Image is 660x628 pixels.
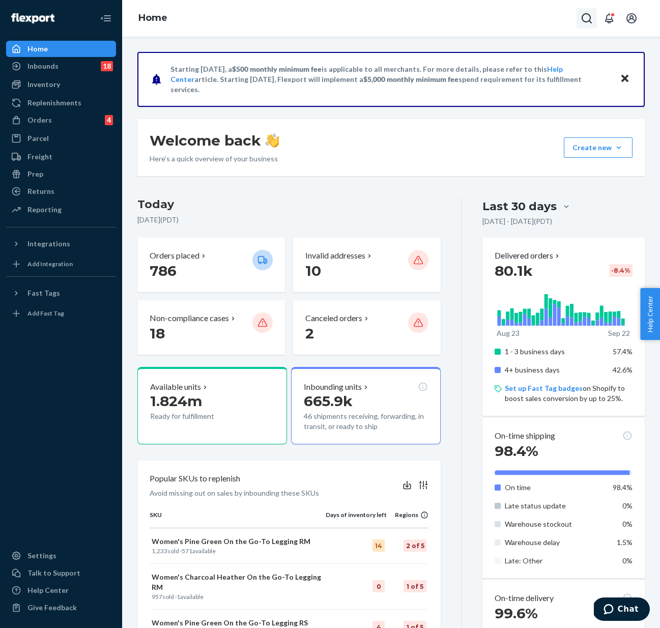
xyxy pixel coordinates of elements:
p: Starting [DATE], a is applicable to all merchants. For more details, please refer to this article... [170,64,610,95]
p: [DATE] ( PDT ) [137,215,441,225]
span: 18 [150,325,165,342]
p: On time [505,482,605,493]
th: Days of inventory left [326,510,387,528]
span: 1,233 [152,547,167,555]
div: 14 [372,539,385,552]
div: Integrations [27,239,70,249]
p: Here’s a quick overview of your business [150,154,279,164]
span: 1.824m [150,392,202,410]
button: Invalid addresses 10 [293,238,441,292]
p: Warehouse delay [505,537,605,548]
p: Canceled orders [305,312,362,324]
p: sold · available [152,547,324,555]
p: on Shopify to boost sales conversion by up to 25%. [505,383,633,404]
button: Help Center [640,288,660,340]
img: hand-wave emoji [265,133,279,148]
a: Freight [6,149,116,165]
span: 1.5% [617,538,633,547]
button: Delivered orders [495,250,561,262]
div: Regions [387,510,428,519]
div: 0 [372,580,385,592]
a: Returns [6,183,116,199]
div: Replenishments [27,98,81,108]
span: 99.6% [495,605,538,622]
span: 10 [305,262,321,279]
div: Inventory [27,79,60,90]
span: 57.4% [613,347,633,356]
div: Help Center [27,585,69,595]
span: 42.6% [613,365,633,374]
p: Non-compliance cases [150,312,229,324]
h1: Welcome back [150,131,279,150]
iframe: Opens a widget where you can chat to one of our agents [594,597,650,623]
img: Flexport logo [11,13,54,23]
p: Women's Pine Green On the Go-To Legging RS [152,618,324,628]
a: Orders4 [6,112,116,128]
p: Late: Other [505,556,605,566]
p: Women's Charcoal Heather On the Go-To Legging RM [152,572,324,592]
div: Settings [27,551,56,561]
a: Reporting [6,202,116,218]
a: Add Integration [6,256,116,272]
p: 4+ business days [505,365,605,375]
button: Open Search Box [577,8,597,28]
span: 0% [622,520,633,528]
div: Talk to Support [27,568,80,578]
div: Last 30 days [482,198,557,214]
a: Inventory [6,76,116,93]
div: -8.4 % [609,264,633,277]
p: Sep 22 [608,328,630,338]
div: Fast Tags [27,288,60,298]
span: 0% [622,556,633,565]
div: Add Fast Tag [27,309,64,318]
p: sold · available [152,592,324,601]
p: [DATE] - [DATE] ( PDT ) [482,216,552,226]
h3: Today [137,196,441,213]
button: Talk to Support [6,565,116,581]
p: Inbounding units [304,381,362,393]
div: Freight [27,152,52,162]
button: Canceled orders 2 [293,300,441,355]
div: 2 of 5 [404,539,426,552]
button: Close [618,72,632,87]
span: 98.4% [613,483,633,492]
div: Parcel [27,133,49,144]
div: Inbounds [27,61,59,71]
button: Orders placed 786 [137,238,285,292]
ol: breadcrumbs [130,4,176,33]
p: Orders placed [150,250,199,262]
a: Add Fast Tag [6,305,116,322]
p: Late status update [505,501,605,511]
a: Settings [6,548,116,564]
p: Women's Pine Green On the Go-To Legging RM [152,536,324,547]
span: 0% [622,501,633,510]
div: Give Feedback [27,603,77,613]
p: 1 - 3 business days [505,347,605,357]
div: 18 [101,61,113,71]
div: 4 [105,115,113,125]
a: Home [138,12,167,23]
a: Prep [6,166,116,182]
p: Available units [150,381,201,393]
div: Add Integration [27,260,73,268]
span: 571 [182,547,192,555]
p: 46 shipments receiving, forwarding, in transit, or ready to ship [304,411,428,432]
span: 1 [177,593,180,601]
a: Set up Fast Tag badges [505,384,583,392]
button: Non-compliance cases 18 [137,300,285,355]
p: Invalid addresses [305,250,365,262]
th: SKU [150,510,326,528]
button: Integrations [6,236,116,252]
a: Inbounds18 [6,58,116,74]
div: Orders [27,115,52,125]
a: Home [6,41,116,57]
div: Returns [27,186,54,196]
div: 1 of 5 [404,580,426,592]
button: Create new [564,137,633,158]
button: Open account menu [621,8,642,28]
p: Avoid missing out on sales by inbounding these SKUs [150,488,319,498]
p: Popular SKUs to replenish [150,473,240,484]
a: Replenishments [6,95,116,111]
